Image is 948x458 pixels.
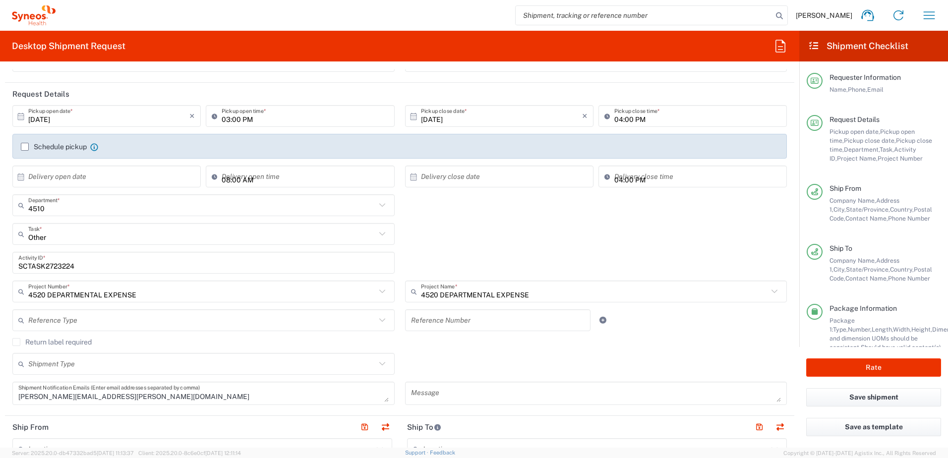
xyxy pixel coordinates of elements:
[12,422,49,432] h2: Ship From
[829,115,880,123] span: Request Details
[829,184,861,192] span: Ship From
[806,388,941,406] button: Save shipment
[829,257,876,264] span: Company Name,
[845,275,888,282] span: Contact Name,
[829,86,848,93] span: Name,
[833,326,848,333] span: Type,
[430,450,455,456] a: Feedback
[872,326,893,333] span: Length,
[848,86,867,93] span: Phone,
[890,266,914,273] span: Country,
[833,206,846,213] span: City,
[407,422,441,432] h2: Ship To
[596,313,610,327] a: Add Reference
[844,146,880,153] span: Department,
[12,40,125,52] h2: Desktop Shipment Request
[783,449,936,458] span: Copyright © [DATE]-[DATE] Agistix Inc., All Rights Reserved
[829,197,876,204] span: Company Name,
[844,137,896,144] span: Pickup close date,
[829,128,880,135] span: Pickup open date,
[582,108,588,124] i: ×
[878,155,923,162] span: Project Number
[848,326,872,333] span: Number,
[12,338,92,346] label: Return label required
[796,11,852,20] span: [PERSON_NAME]
[861,343,941,351] span: Should have valid content(s)
[138,450,241,456] span: Client: 2025.20.0-8c6e0cf
[846,266,890,273] span: State/Province,
[12,89,69,99] h2: Request Details
[888,275,930,282] span: Phone Number
[205,450,241,456] span: [DATE] 12:11:14
[516,6,772,25] input: Shipment, tracking or reference number
[845,215,888,222] span: Contact Name,
[837,155,878,162] span: Project Name,
[888,215,930,222] span: Phone Number
[806,418,941,436] button: Save as template
[829,304,897,312] span: Package Information
[806,358,941,377] button: Rate
[829,73,901,81] span: Requester Information
[829,317,855,333] span: Package 1:
[21,143,87,151] label: Schedule pickup
[846,206,890,213] span: State/Province,
[833,266,846,273] span: City,
[12,450,134,456] span: Server: 2025.20.0-db47332bad5
[867,86,884,93] span: Email
[829,244,852,252] span: Ship To
[893,326,911,333] span: Width,
[97,450,134,456] span: [DATE] 11:13:37
[880,146,894,153] span: Task,
[890,206,914,213] span: Country,
[808,40,908,52] h2: Shipment Checklist
[405,450,430,456] a: Support
[189,108,195,124] i: ×
[911,326,932,333] span: Height,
